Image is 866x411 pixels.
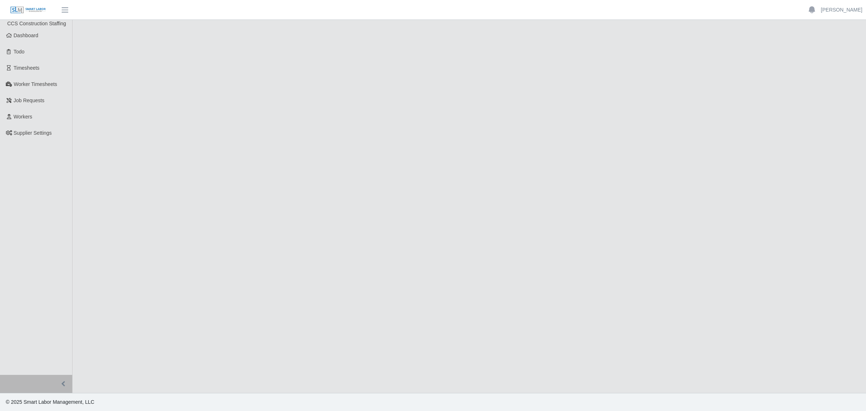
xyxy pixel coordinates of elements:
[7,21,66,26] span: CCS Construction Staffing
[821,6,862,14] a: [PERSON_NAME]
[14,81,57,87] span: Worker Timesheets
[14,98,45,103] span: Job Requests
[6,399,94,405] span: © 2025 Smart Labor Management, LLC
[14,65,40,71] span: Timesheets
[14,130,52,136] span: Supplier Settings
[10,6,46,14] img: SLM Logo
[14,114,32,120] span: Workers
[14,49,25,55] span: Todo
[14,33,39,38] span: Dashboard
